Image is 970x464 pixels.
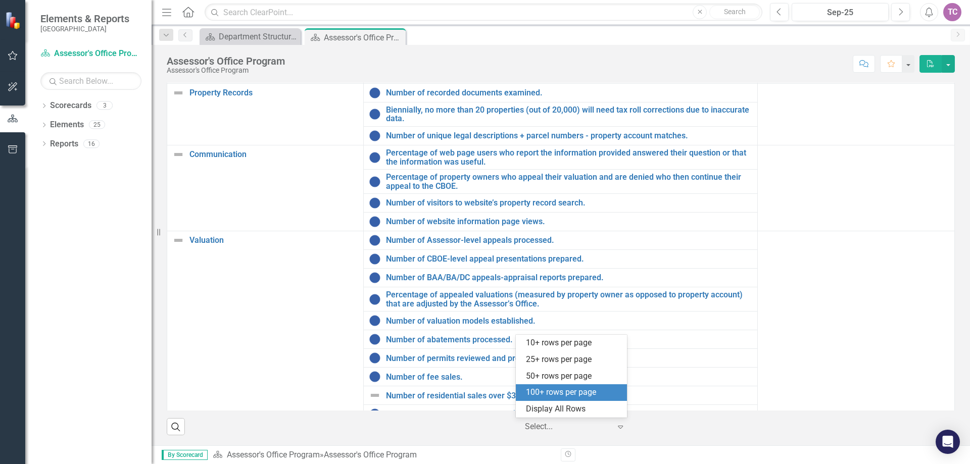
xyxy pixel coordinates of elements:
button: Sep-25 [792,3,889,21]
button: TC [943,3,961,21]
a: Valuation [189,236,358,245]
a: Biennially, no more than 20 properties (out of 20,000) will need tax roll corrections due to inac... [386,106,752,123]
a: Number of Assessor-level appeals processed. [386,236,752,245]
div: Assessor's Office Program [324,450,417,459]
img: No Data [369,197,381,209]
a: Number of unique legal descriptions + parcel numbers - property account matches. [386,131,752,140]
div: 3 [96,101,113,110]
span: Elements & Reports [40,13,129,25]
a: Number of website information page views. [386,217,752,226]
a: Property Records [189,88,358,97]
img: No Data [369,408,381,420]
img: No Data [369,234,381,246]
a: Number of abatements processed. [386,335,752,344]
img: No Data [369,87,381,99]
a: Percentage of appealed valuations (measured by property owner as opposed to property account) tha... [386,290,752,308]
a: Reports [50,138,78,150]
img: No Data [369,216,381,228]
div: 100+ rows per page [526,387,621,398]
a: Number of recorded documents examined. [386,88,752,97]
a: Number of permits reviewed and processed. [386,354,752,363]
input: Search Below... [40,72,141,90]
div: Open Intercom Messenger [936,430,960,454]
a: Percentage of web page users who report the information provided answered their question or that ... [386,148,752,166]
div: 50+ rows per page [526,371,621,382]
img: No Data [369,151,381,164]
img: No Data [369,333,381,345]
div: Display All Rows [526,403,621,415]
a: Department Structure & Strategic Results [202,30,298,43]
div: Assessor's Office Program [324,31,403,44]
a: Number of BAA/BA/DC appeals-appraisal reports prepared. [386,273,752,282]
img: Not Defined [172,234,184,246]
div: 10+ rows per page [526,337,621,349]
img: Not Defined [172,87,184,99]
a: Number of residential sales under $250,000. [386,410,752,419]
img: No Data [369,253,381,265]
a: Number of residential sales over $3 million. [386,391,752,400]
img: ClearPoint Strategy [5,12,23,29]
img: No Data [369,130,381,142]
a: Assessor's Office Program [40,48,141,60]
span: Search [724,8,746,16]
small: [GEOGRAPHIC_DATA] [40,25,129,33]
a: Elements [50,119,84,131]
a: Number of visitors to website’s property record search. [386,198,752,208]
a: Communication [189,150,358,159]
div: 25 [89,121,105,129]
img: No Data [369,108,381,120]
div: 16 [83,139,100,148]
input: Search ClearPoint... [205,4,762,21]
a: Scorecards [50,100,91,112]
img: Not Defined [172,148,184,161]
div: Department Structure & Strategic Results [219,30,298,43]
button: Search [709,5,760,19]
div: Sep-25 [795,7,885,19]
div: » [213,449,553,461]
img: No Data [369,176,381,188]
a: Assessor's Office Program [227,450,320,459]
div: Assessor's Office Program [167,56,285,67]
img: No Data [369,293,381,305]
div: Assessor's Office Program [167,67,285,74]
a: Number of CBOE-level appeal presentations prepared. [386,254,752,264]
img: No Data [369,371,381,383]
a: Percentage of property owners who appeal their valuation and are denied who then continue their a... [386,173,752,190]
a: Number of fee sales. [386,373,752,382]
img: No Data [369,272,381,284]
a: Number of valuation models established. [386,317,752,326]
img: Not Defined [369,389,381,401]
img: No Data [369,352,381,364]
img: No Data [369,315,381,327]
span: By Scorecard [162,450,208,460]
div: 25+ rows per page [526,354,621,366]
